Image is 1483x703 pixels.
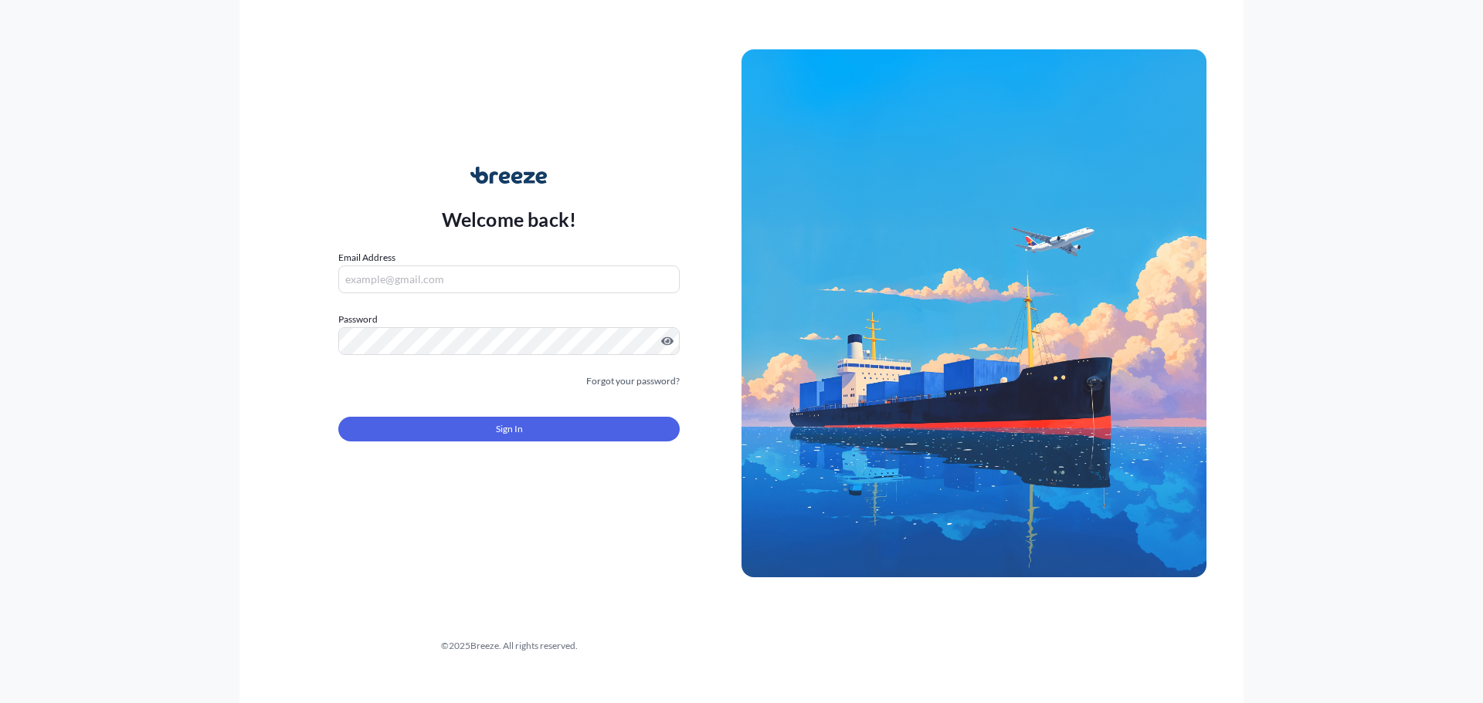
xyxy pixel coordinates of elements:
label: Email Address [338,250,395,265]
button: Sign In [338,417,680,441]
a: Forgot your password? [586,373,680,389]
input: example@gmail.com [338,265,680,293]
p: Welcome back! [442,207,577,232]
span: Sign In [496,421,523,437]
label: Password [338,312,680,327]
img: Ship illustration [741,49,1206,577]
button: Show password [661,335,674,347]
div: © 2025 Breeze. All rights reserved. [277,638,741,654]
